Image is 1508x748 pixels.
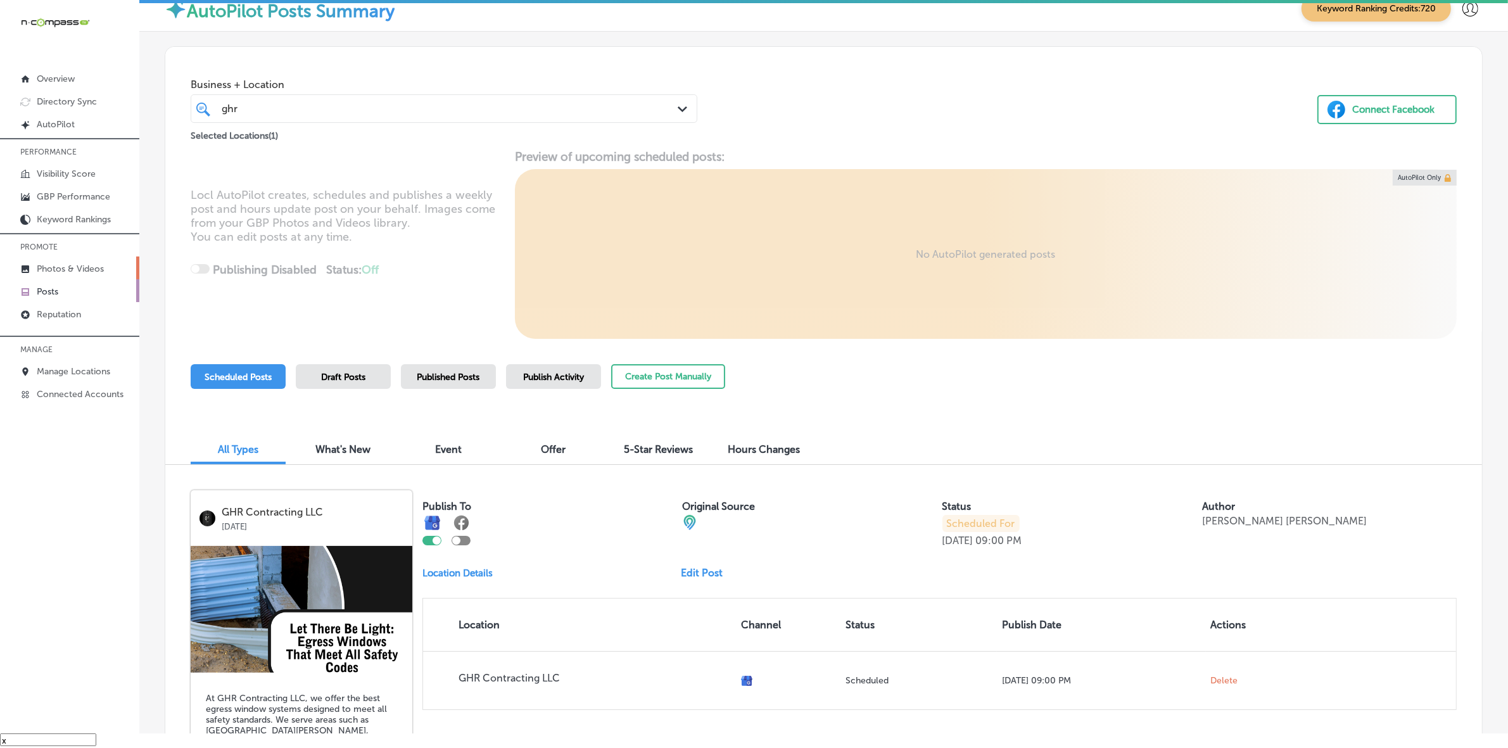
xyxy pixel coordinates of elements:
[316,443,371,455] span: What's New
[942,535,973,547] p: [DATE]
[1211,675,1238,687] span: Delete
[37,263,104,274] p: Photos & Videos
[611,364,725,389] button: Create Post Manually
[542,443,566,455] span: Offer
[417,372,480,383] span: Published Posts
[37,214,111,225] p: Keyword Rankings
[187,1,395,22] label: AutoPilot Posts Summary
[37,119,75,130] p: AutoPilot
[37,389,124,400] p: Connected Accounts
[997,599,1205,651] th: Publish Date
[423,599,736,651] th: Location
[321,372,365,383] span: Draft Posts
[37,96,97,107] p: Directory Sync
[435,443,462,455] span: Event
[728,443,800,455] span: Hours Changes
[222,518,403,531] p: [DATE]
[200,510,215,526] img: logo
[846,675,992,686] p: Scheduled
[37,286,58,297] p: Posts
[736,599,840,651] th: Channel
[1206,599,1289,651] th: Actions
[459,672,731,684] p: GHR Contracting LLC
[1202,515,1367,527] p: [PERSON_NAME] [PERSON_NAME]
[1202,500,1235,512] label: Author
[191,125,278,141] p: Selected Locations ( 1 )
[523,372,584,383] span: Publish Activity
[624,443,694,455] span: 5-Star Reviews
[840,599,997,651] th: Status
[37,191,110,202] p: GBP Performance
[681,567,733,579] a: Edit Post
[1317,95,1457,124] button: Connect Facebook
[205,372,272,383] span: Scheduled Posts
[191,79,697,91] span: Business + Location
[942,515,1020,532] p: Scheduled For
[682,500,755,512] label: Original Source
[37,309,81,320] p: Reputation
[976,535,1022,547] p: 09:00 PM
[422,500,471,512] label: Publish To
[682,515,697,530] img: cba84b02adce74ede1fb4a8549a95eca.png
[37,366,110,377] p: Manage Locations
[222,507,403,518] p: GHR Contracting LLC
[1352,100,1435,119] div: Connect Facebook
[942,500,972,512] label: Status
[37,73,75,84] p: Overview
[37,168,96,179] p: Visibility Score
[422,567,493,579] p: Location Details
[1002,675,1200,686] p: [DATE] 09:00 PM
[191,546,412,673] img: 528e900d-9c9a-4551-b476-c1f5033030efGHR-Contracting-60-6.png
[218,443,258,455] span: All Types
[20,16,90,29] img: 660ab0bf-5cc7-4cb8-ba1c-48b5ae0f18e60NCTV_CLogo_TV_Black_-500x88.png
